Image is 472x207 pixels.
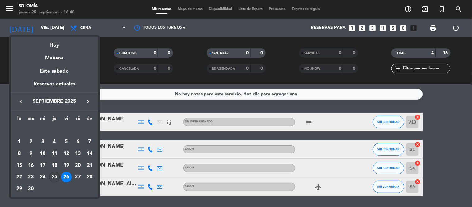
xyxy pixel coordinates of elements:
i: keyboard_arrow_left [17,98,25,105]
div: 11 [49,148,60,159]
td: 5 de septiembre de 2025 [60,136,72,148]
div: 16 [26,160,36,171]
td: 22 de septiembre de 2025 [13,171,25,183]
td: 28 de septiembre de 2025 [84,171,96,183]
div: 1 [14,137,25,147]
div: 2 [26,137,36,147]
div: 13 [72,148,83,159]
div: Este sábado [11,63,98,80]
td: 19 de septiembre de 2025 [60,160,72,172]
span: septiembre 2025 [26,97,82,106]
div: 28 [84,172,95,182]
td: 6 de septiembre de 2025 [72,136,84,148]
div: 23 [26,172,36,182]
div: 20 [72,160,83,171]
td: 4 de septiembre de 2025 [49,136,60,148]
div: 10 [37,148,48,159]
th: domingo [84,115,96,125]
div: 6 [72,137,83,147]
div: 18 [49,160,60,171]
div: 30 [26,184,36,194]
th: viernes [60,115,72,125]
div: 22 [14,172,25,182]
div: 9 [26,148,36,159]
div: 12 [61,148,72,159]
td: 23 de septiembre de 2025 [25,171,37,183]
td: 12 de septiembre de 2025 [60,148,72,160]
div: Hoy [11,37,98,49]
td: 30 de septiembre de 2025 [25,183,37,195]
td: 26 de septiembre de 2025 [60,171,72,183]
td: 13 de septiembre de 2025 [72,148,84,160]
div: 8 [14,148,25,159]
button: keyboard_arrow_left [15,97,26,106]
div: 26 [61,172,72,182]
td: 7 de septiembre de 2025 [84,136,96,148]
th: sábado [72,115,84,125]
td: 15 de septiembre de 2025 [13,160,25,172]
div: 19 [61,160,72,171]
div: 4 [49,137,60,147]
div: 24 [37,172,48,182]
div: 17 [37,160,48,171]
div: 15 [14,160,25,171]
div: 21 [84,160,95,171]
th: lunes [13,115,25,125]
i: keyboard_arrow_right [84,98,92,105]
div: 29 [14,184,25,194]
td: 14 de septiembre de 2025 [84,148,96,160]
td: 1 de septiembre de 2025 [13,136,25,148]
div: 5 [61,137,72,147]
div: 27 [72,172,83,182]
th: jueves [49,115,60,125]
td: 3 de septiembre de 2025 [37,136,49,148]
th: martes [25,115,37,125]
td: SEP. [13,125,96,136]
td: 24 de septiembre de 2025 [37,171,49,183]
td: 18 de septiembre de 2025 [49,160,60,172]
td: 20 de septiembre de 2025 [72,160,84,172]
div: 25 [49,172,60,182]
div: 14 [84,148,95,159]
td: 8 de septiembre de 2025 [13,148,25,160]
div: 7 [84,137,95,147]
td: 21 de septiembre de 2025 [84,160,96,172]
td: 2 de septiembre de 2025 [25,136,37,148]
td: 16 de septiembre de 2025 [25,160,37,172]
td: 11 de septiembre de 2025 [49,148,60,160]
td: 27 de septiembre de 2025 [72,171,84,183]
td: 9 de septiembre de 2025 [25,148,37,160]
th: miércoles [37,115,49,125]
td: 17 de septiembre de 2025 [37,160,49,172]
td: 10 de septiembre de 2025 [37,148,49,160]
div: 3 [37,137,48,147]
td: 25 de septiembre de 2025 [49,171,60,183]
div: Mañana [11,49,98,62]
td: 29 de septiembre de 2025 [13,183,25,195]
div: Reservas actuales [11,80,98,93]
button: keyboard_arrow_right [82,97,94,106]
